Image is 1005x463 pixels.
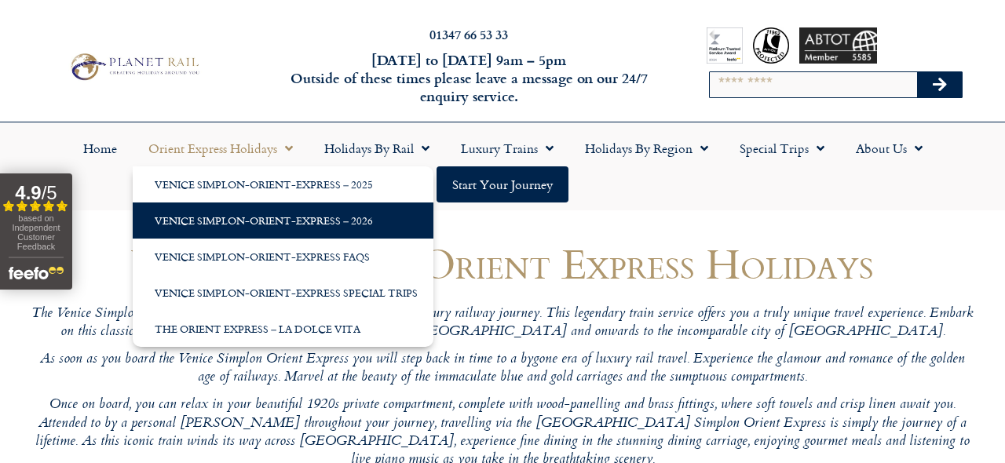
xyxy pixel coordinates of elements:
[133,202,433,239] a: Venice Simplon-Orient-Express – 2026
[133,239,433,275] a: Venice Simplon-Orient-Express FAQs
[569,130,724,166] a: Holidays by Region
[309,130,445,166] a: Holidays by Rail
[437,166,568,202] a: Start your Journey
[272,51,666,106] h6: [DATE] to [DATE] 9am – 5pm Outside of these times please leave a message on our 24/7 enquiry serv...
[133,130,309,166] a: Orient Express Holidays
[133,166,433,202] a: Venice Simplon-Orient-Express – 2025
[133,311,433,347] a: The Orient Express – La Dolce Vita
[31,305,974,342] p: The Venice Simplon Orient Express is possibly the world’s most iconic luxury railway journey. Thi...
[31,351,974,388] p: As soon as you board the Venice Simplon Orient Express you will step back in time to a bygone era...
[133,275,433,311] a: Venice Simplon-Orient-Express Special Trips
[840,130,938,166] a: About Us
[133,166,433,347] ul: Orient Express Holidays
[8,130,997,202] nav: Menu
[68,130,133,166] a: Home
[65,50,202,84] img: Planet Rail Train Holidays Logo
[724,130,840,166] a: Special Trips
[31,240,974,286] h1: Venice Simplon Orient Express Holidays
[445,130,569,166] a: Luxury Trains
[429,25,508,43] a: 01347 66 53 33
[917,72,963,97] button: Search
